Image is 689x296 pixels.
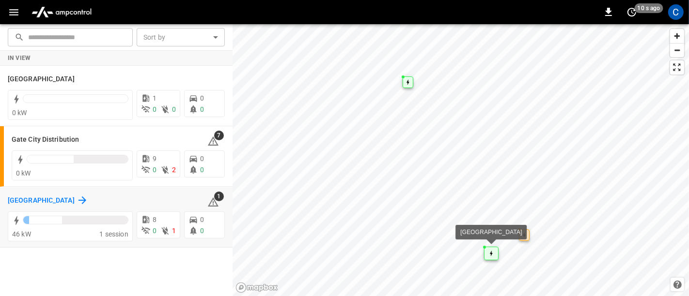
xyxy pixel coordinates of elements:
span: 0 [200,166,204,174]
span: 8 [153,216,157,223]
h6: Gate City Distribution [12,134,79,145]
span: 0 [153,166,157,174]
span: Zoom out [670,44,684,57]
button: Zoom in [670,29,684,43]
img: ampcontrol.io logo [28,3,95,21]
span: 0 [200,227,204,235]
h6: Fresno [8,74,75,85]
span: 1 [214,192,224,201]
button: Zoom out [670,43,684,57]
span: 0 [200,155,204,163]
span: 1 [153,94,157,102]
span: 1 [172,227,176,235]
button: set refresh interval [624,4,640,20]
span: 0 [153,105,157,113]
span: 9 [153,155,157,163]
span: 0 kW [12,109,27,117]
span: 0 [200,216,204,223]
div: [GEOGRAPHIC_DATA] [460,227,522,237]
h6: Huntington Beach [8,195,75,206]
span: 46 kW [12,230,31,238]
span: 0 [172,105,176,113]
div: profile-icon [668,4,684,20]
span: 1 session [99,230,128,238]
span: 0 [200,105,204,113]
span: 7 [214,131,224,140]
span: 2 [172,166,176,174]
span: 0 [200,94,204,102]
strong: In View [8,55,31,61]
div: Map marker [403,76,413,88]
a: Mapbox homepage [235,282,278,293]
span: 0 kW [16,169,31,177]
span: 0 [153,227,157,235]
span: 10 s ago [635,3,663,13]
div: Map marker [484,247,499,260]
